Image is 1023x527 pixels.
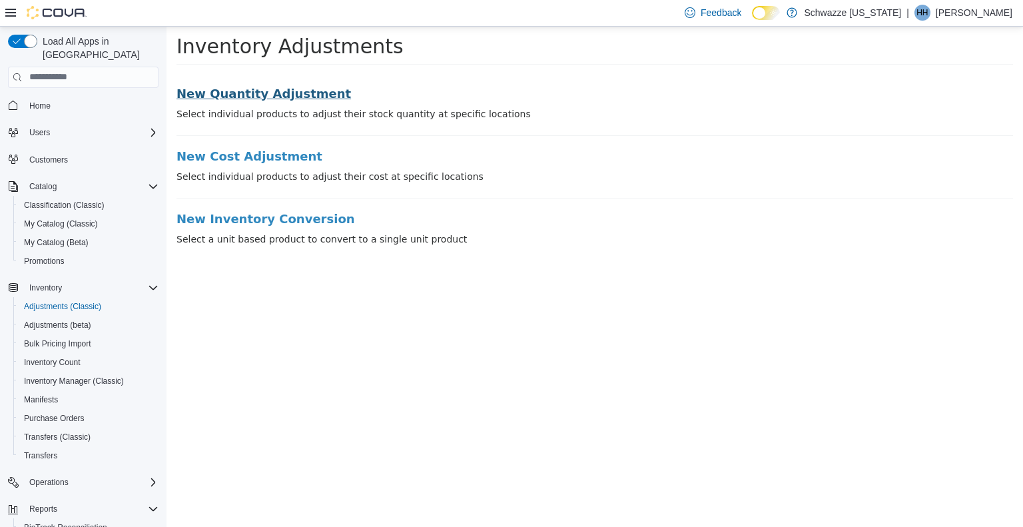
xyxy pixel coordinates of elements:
span: Purchase Orders [19,410,159,426]
p: Select individual products to adjust their cost at specific locations [10,143,847,157]
button: Operations [24,474,74,490]
a: Home [24,98,56,114]
button: Purchase Orders [13,409,164,428]
a: New Quantity Adjustment [10,61,847,74]
a: Inventory Count [19,354,86,370]
button: Reports [24,501,63,517]
span: Operations [29,477,69,488]
a: My Catalog (Classic) [19,216,103,232]
button: Adjustments (beta) [13,316,164,334]
a: Transfers [19,448,63,464]
button: Home [3,96,164,115]
a: Purchase Orders [19,410,90,426]
span: Classification (Classic) [24,200,105,211]
div: Hannah Hall [914,5,930,21]
span: Feedback [701,6,741,19]
span: Inventory Manager (Classic) [19,373,159,389]
button: Operations [3,473,164,492]
img: Cova [27,6,87,19]
span: Adjustments (Classic) [24,301,101,312]
input: Dark Mode [752,6,780,20]
button: Reports [3,500,164,518]
button: Users [3,123,164,142]
span: My Catalog (Classic) [19,216,159,232]
span: Reports [24,501,159,517]
span: Transfers [19,448,159,464]
span: Operations [24,474,159,490]
button: Transfers (Classic) [13,428,164,446]
button: Promotions [13,252,164,270]
span: Inventory [29,282,62,293]
a: Adjustments (Classic) [19,298,107,314]
span: Transfers (Classic) [19,429,159,445]
span: My Catalog (Beta) [24,237,89,248]
span: Promotions [24,256,65,266]
button: Inventory [24,280,67,296]
button: Catalog [3,177,164,196]
span: Customers [29,155,68,165]
span: HH [916,5,928,21]
button: Inventory [3,278,164,297]
span: Users [24,125,159,141]
span: Adjustments (beta) [19,317,159,333]
button: Inventory Count [13,353,164,372]
span: Inventory Count [24,357,81,368]
span: Transfers (Classic) [24,432,91,442]
a: Inventory Manager (Classic) [19,373,129,389]
a: Manifests [19,392,63,408]
span: Purchase Orders [24,413,85,424]
span: Adjustments (beta) [24,320,91,330]
span: Dark Mode [752,20,753,21]
button: Customers [3,150,164,169]
span: Users [29,127,50,138]
span: Transfers [24,450,57,461]
span: Load All Apps in [GEOGRAPHIC_DATA] [37,35,159,61]
span: Reports [29,504,57,514]
button: Users [24,125,55,141]
button: My Catalog (Classic) [13,215,164,233]
span: Adjustments (Classic) [19,298,159,314]
p: Schwazze [US_STATE] [804,5,901,21]
a: Transfers (Classic) [19,429,96,445]
button: Adjustments (Classic) [13,297,164,316]
span: Bulk Pricing Import [19,336,159,352]
span: Customers [24,151,159,168]
a: Classification (Classic) [19,197,110,213]
span: Bulk Pricing Import [24,338,91,349]
button: Classification (Classic) [13,196,164,215]
p: [PERSON_NAME] [936,5,1012,21]
a: Promotions [19,253,70,269]
button: Catalog [24,179,62,195]
button: Manifests [13,390,164,409]
span: Home [24,97,159,114]
span: Inventory Manager (Classic) [24,376,124,386]
a: Adjustments (beta) [19,317,97,333]
span: Classification (Classic) [19,197,159,213]
a: New Inventory Conversion [10,186,847,199]
span: My Catalog (Classic) [24,219,98,229]
span: Inventory Count [19,354,159,370]
span: Home [29,101,51,111]
span: Manifests [24,394,58,405]
button: My Catalog (Beta) [13,233,164,252]
p: Select a unit based product to convert to a single unit product [10,206,847,220]
a: Bulk Pricing Import [19,336,97,352]
span: Inventory Adjustments [10,8,237,31]
span: Manifests [19,392,159,408]
span: Inventory [24,280,159,296]
button: Bulk Pricing Import [13,334,164,353]
p: | [906,5,909,21]
button: Transfers [13,446,164,465]
a: New Cost Adjustment [10,123,847,137]
span: Catalog [29,181,57,192]
a: My Catalog (Beta) [19,235,94,251]
span: Promotions [19,253,159,269]
button: Inventory Manager (Classic) [13,372,164,390]
span: Catalog [24,179,159,195]
a: Customers [24,152,73,168]
p: Select individual products to adjust their stock quantity at specific locations [10,81,847,95]
span: My Catalog (Beta) [19,235,159,251]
